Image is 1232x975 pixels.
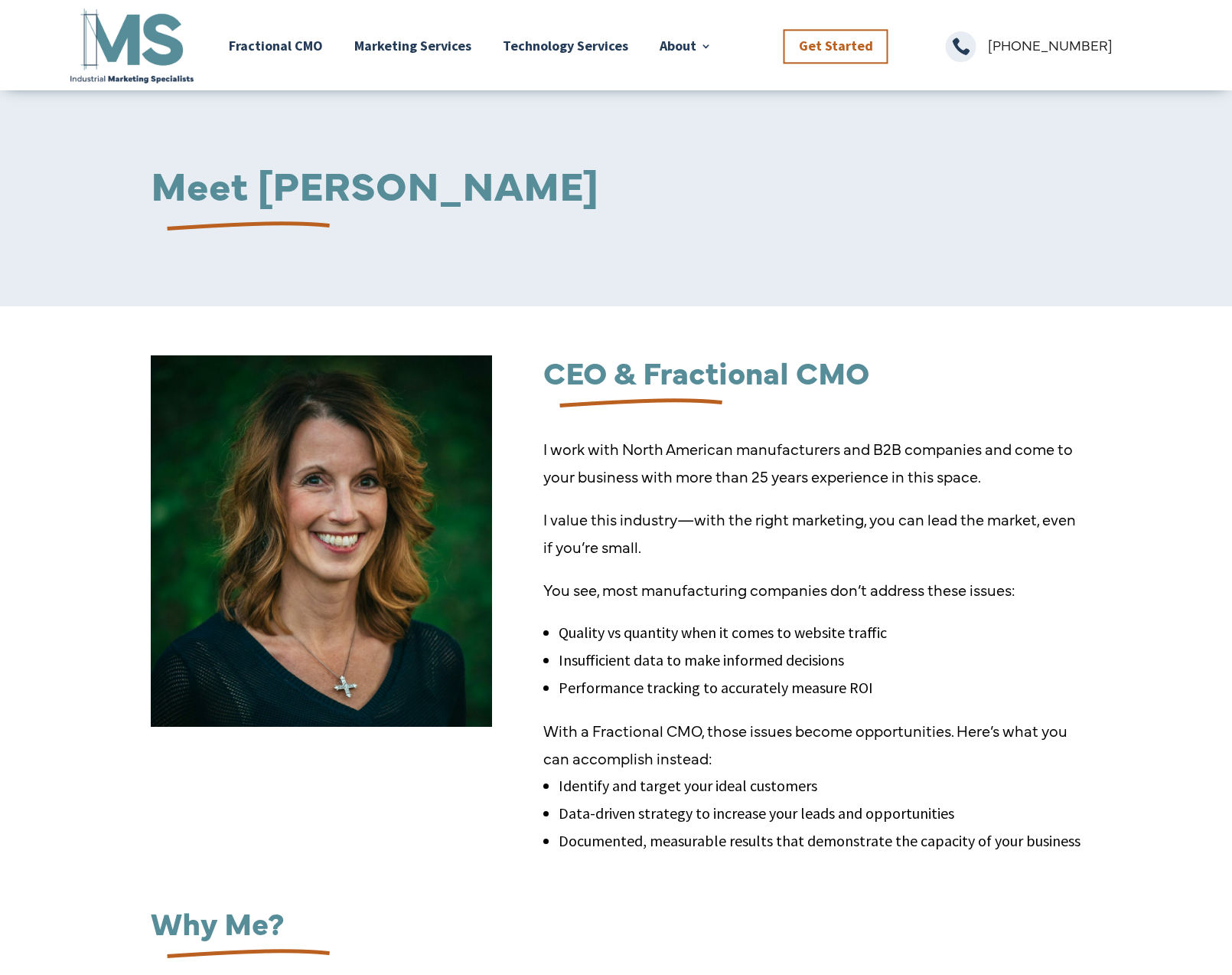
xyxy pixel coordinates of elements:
li: Identify and target your ideal customers [559,772,1081,800]
p: I value this industry—with the right marketing, you can lead the market, even if you’re small. [543,505,1081,576]
h2: CEO & Fractional CMO [543,355,1081,394]
img: Suzanne OConnell [151,355,493,727]
h1: Meet [PERSON_NAME] [151,163,1082,211]
a: Get Started [784,29,888,64]
li: Insufficient data to make informed decisions [559,646,1081,674]
p: I work with North American manufacturers and B2B companies and come to your business with more th... [543,435,1081,505]
li: Quality vs quantity when it comes to website traffic [559,619,1081,646]
img: underline [543,384,728,424]
span:  [946,31,976,62]
img: underline [151,208,336,247]
h2: Why Me? [151,906,1082,945]
a: Marketing Services [354,5,471,86]
a: Technology Services [503,5,628,86]
li: Documented, measurable results that demonstrate the capacity of your business [559,827,1081,855]
p: [PHONE_NUMBER] [988,31,1165,59]
p: With a Fractional CMO, those issues become opportunities. Here’s what you can accomplish instead: [543,717,1081,772]
img: underline [151,935,336,974]
a: Fractional CMO [229,5,323,86]
li: Data-driven strategy to increase your leads and opportunities [559,800,1081,827]
a: About [660,5,712,86]
li: Performance tracking to accurately measure ROI [559,674,1081,702]
p: You see, most manufacturing companies don’t address these issues: [543,576,1081,619]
